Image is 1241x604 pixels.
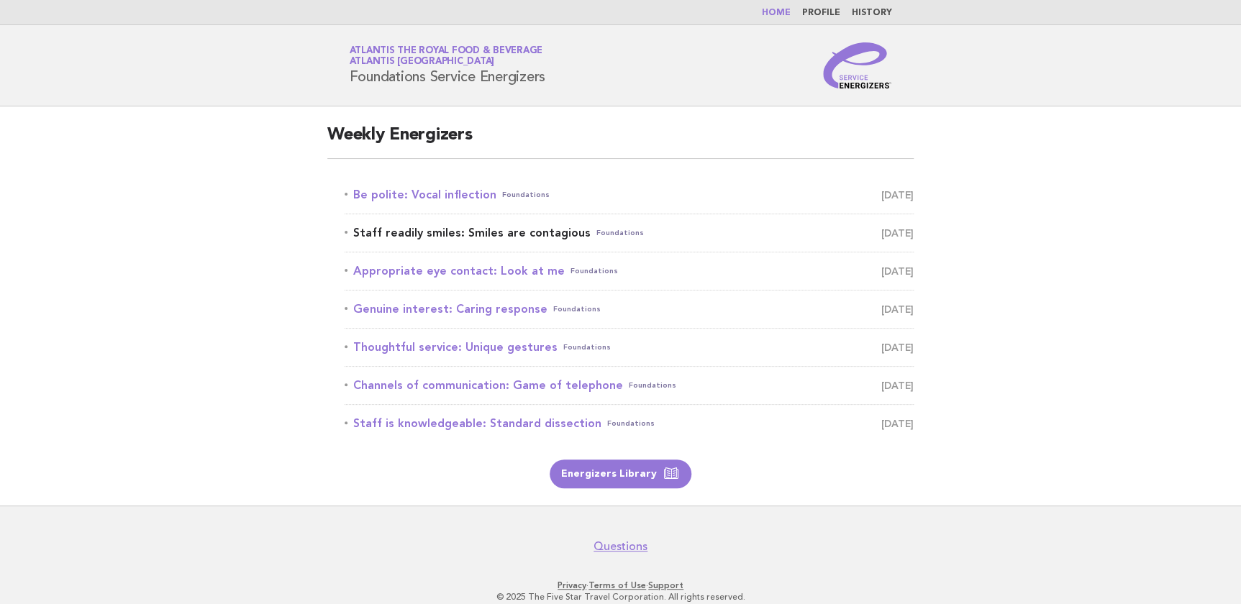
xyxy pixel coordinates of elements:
span: Foundations [596,223,644,243]
p: · · [181,580,1061,591]
span: Foundations [553,299,601,319]
span: [DATE] [881,413,914,434]
a: Atlantis the Royal Food & BeverageAtlantis [GEOGRAPHIC_DATA] [350,46,543,66]
span: [DATE] [881,185,914,205]
a: Staff is knowledgeable: Standard dissectionFoundations [DATE] [345,413,914,434]
a: Support [648,580,683,590]
a: Questions [594,539,647,554]
h1: Foundations Service Energizers [350,47,546,84]
a: Profile [802,9,840,17]
span: Foundations [563,337,611,357]
a: Staff readily smiles: Smiles are contagiousFoundations [DATE] [345,223,914,243]
span: [DATE] [881,375,914,395]
h2: Weekly Energizers [327,124,914,159]
span: Foundations [502,185,550,205]
a: Energizers Library [550,459,691,488]
a: Channels of communication: Game of telephoneFoundations [DATE] [345,375,914,395]
a: Home [762,9,791,17]
span: [DATE] [881,261,914,281]
span: [DATE] [881,299,914,319]
span: Atlantis [GEOGRAPHIC_DATA] [350,58,495,67]
span: Foundations [607,413,655,434]
a: History [852,9,892,17]
p: © 2025 The Five Star Travel Corporation. All rights reserved. [181,591,1061,603]
span: Foundations [629,375,676,395]
span: Foundations [571,261,618,281]
img: Service Energizers [823,42,892,88]
a: Genuine interest: Caring responseFoundations [DATE] [345,299,914,319]
a: Privacy [558,580,586,590]
span: [DATE] [881,337,914,357]
a: Appropriate eye contact: Look at meFoundations [DATE] [345,261,914,281]
a: Be polite: Vocal inflectionFoundations [DATE] [345,185,914,205]
a: Thoughtful service: Unique gesturesFoundations [DATE] [345,337,914,357]
span: [DATE] [881,223,914,243]
a: Terms of Use [588,580,646,590]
